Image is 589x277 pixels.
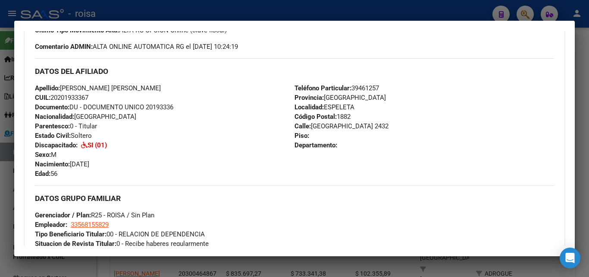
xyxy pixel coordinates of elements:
span: [PERSON_NAME] [PERSON_NAME] [35,84,161,92]
span: 0 - Recibe haberes regularmente [35,240,209,248]
span: 33568155829 [71,221,109,229]
strong: Sexo: [35,151,51,159]
strong: Situacion de Revista Titular: [35,240,116,248]
h3: DATOS DEL AFILIADO [35,67,554,76]
span: 00 - RELACION DE DEPENDENCIA [35,230,205,238]
strong: Departamento: [294,141,337,149]
strong: Teléfono Particular: [294,84,351,92]
strong: Localidad: [294,103,324,111]
span: DU - DOCUMENTO UNICO 20193336 [35,103,173,111]
strong: Empleador: [35,221,67,229]
span: Soltero [35,132,92,140]
strong: Gerenciador / Plan: [35,211,91,219]
strong: Tipo Beneficiario Titular: [35,230,107,238]
span: R25 - ROISA / Sin Plan [35,211,154,219]
span: 1882 [294,113,351,121]
strong: CUIL: [35,94,50,102]
strong: Documento: [35,103,69,111]
strong: Código Postal: [294,113,337,121]
span: ESPELETA [294,103,354,111]
h3: DATOS GRUPO FAMILIAR [35,194,554,203]
strong: Apellido: [35,84,60,92]
span: [DATE] [35,160,89,168]
strong: Piso: [294,132,309,140]
strong: Estado Civil: [35,132,71,140]
span: M [35,151,56,159]
span: [GEOGRAPHIC_DATA] [35,113,136,121]
strong: SI (01) [88,141,107,149]
strong: Edad: [35,170,50,178]
div: Open Intercom Messenger [560,248,580,268]
strong: Calle: [294,122,311,130]
strong: Comentario ADMIN: [35,43,93,51]
span: 56 [35,170,57,178]
strong: Parentesco: [35,122,70,130]
span: ALTA ONLINE AUTOMATICA RG el [DATE] 10:24:19 [35,42,238,51]
span: 0 - Titular [35,122,97,130]
strong: Provincia: [294,94,324,102]
strong: Discapacitado: [35,141,78,149]
strong: Nacimiento: [35,160,70,168]
strong: Nacionalidad: [35,113,74,121]
span: [GEOGRAPHIC_DATA] [294,94,386,102]
span: 39461257 [294,84,379,92]
span: 20201933367 [35,94,88,102]
span: [GEOGRAPHIC_DATA] 2432 [294,122,388,130]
